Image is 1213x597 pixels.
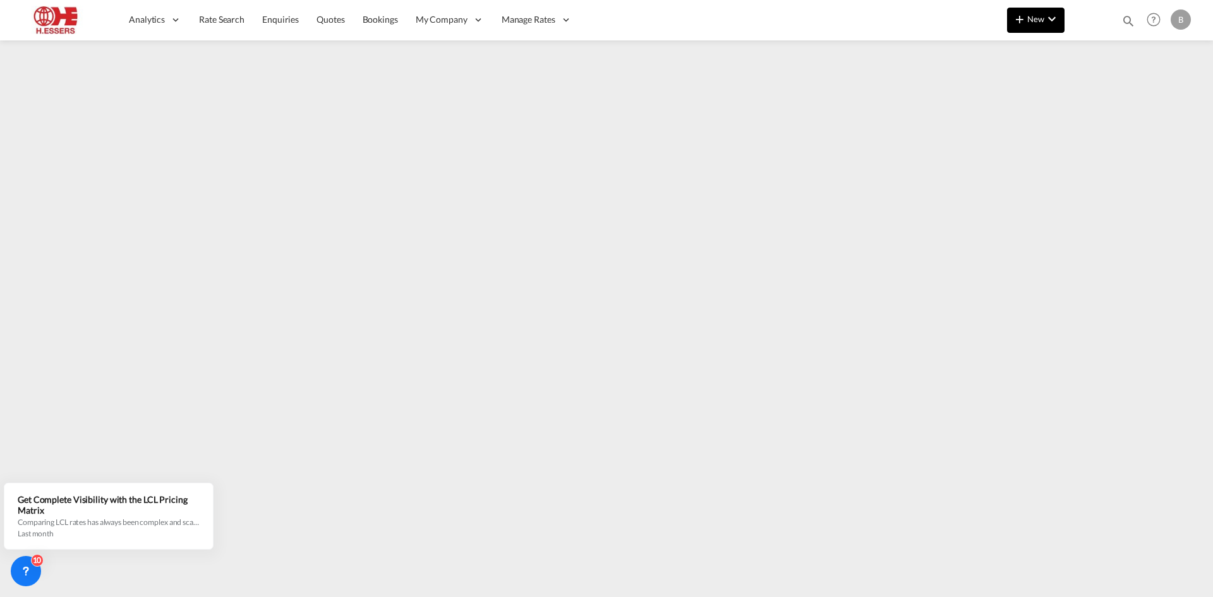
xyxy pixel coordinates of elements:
[502,13,555,26] span: Manage Rates
[317,14,344,25] span: Quotes
[129,13,165,26] span: Analytics
[1007,8,1065,33] button: icon-plus 400-fgNewicon-chevron-down
[1044,11,1059,27] md-icon: icon-chevron-down
[1143,9,1171,32] div: Help
[19,6,104,34] img: 690005f0ba9d11ee90968bb23dcea500.JPG
[1171,9,1191,30] div: B
[262,14,299,25] span: Enquiries
[199,14,244,25] span: Rate Search
[1012,11,1027,27] md-icon: icon-plus 400-fg
[416,13,468,26] span: My Company
[1012,14,1059,24] span: New
[1143,9,1164,30] span: Help
[1121,14,1135,33] div: icon-magnify
[363,14,398,25] span: Bookings
[1121,14,1135,28] md-icon: icon-magnify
